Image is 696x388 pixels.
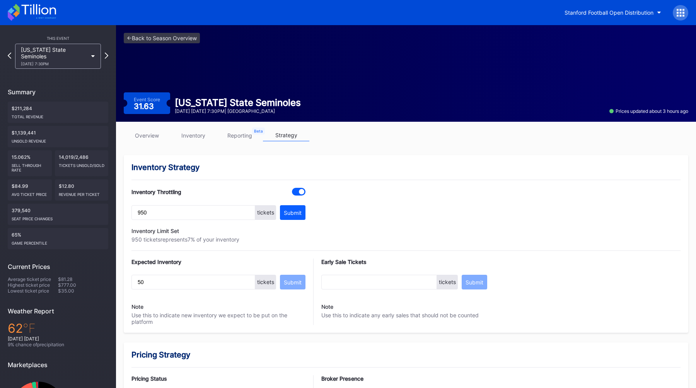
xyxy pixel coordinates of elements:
div: Current Prices [8,263,108,271]
div: Pricing Status [131,375,305,382]
div: [US_STATE] State Seminoles [21,46,87,66]
div: Submit [284,209,302,216]
div: $777.00 [58,282,108,288]
div: $35.00 [58,288,108,294]
div: Summary [8,88,108,96]
div: $1,139,441 [8,126,108,147]
div: Total Revenue [12,111,104,119]
div: seat price changes [12,213,104,221]
div: Unsold Revenue [12,136,104,143]
div: Revenue per ticket [59,189,104,197]
div: tickets [437,275,458,289]
div: Expected Inventory [131,259,305,265]
div: Inventory Throttling [131,189,181,195]
a: overview [124,129,170,141]
span: ℉ [23,321,36,336]
div: 9 % chance of precipitation [8,342,108,347]
div: Event Score [134,97,160,102]
button: Submit [462,275,487,289]
div: Submit [284,279,302,286]
div: Pricing Strategy [131,350,681,359]
div: 14,019/2,486 [55,150,108,176]
div: Use this to indicate new inventory we expect to be put on the platform [131,293,305,325]
div: Weather Report [8,307,108,315]
div: Note [321,303,487,310]
div: $12.80 [55,179,108,201]
div: Tickets Unsold/Sold [59,160,104,168]
div: $211,284 [8,102,108,123]
div: Prices updated about 3 hours ago [609,108,688,114]
div: 379,540 [8,204,108,225]
div: [DATE] [DATE] 7:30PM | [GEOGRAPHIC_DATA] [175,108,301,114]
div: 950 tickets represents 7 % of your inventory [131,236,305,243]
a: strategy [263,129,309,141]
div: 31.63 [134,102,156,110]
button: Submit [280,275,305,289]
div: Lowest ticket price [8,288,58,294]
div: Highest ticket price [8,282,58,288]
div: Average ticket price [8,276,58,282]
div: [US_STATE] State Seminoles [175,97,301,108]
div: Avg ticket price [12,189,48,197]
button: Stanford Football Open Distribution [559,5,667,20]
div: [DATE] [DATE] [8,336,108,342]
div: Inventory Strategy [131,163,681,172]
div: This Event [8,36,108,41]
div: Marketplaces [8,361,108,369]
div: tickets [255,275,276,289]
div: Broker Presence [321,375,495,382]
div: 65% [8,228,108,249]
div: 62 [8,321,108,336]
button: Submit [280,205,305,220]
div: Stanford Football Open Distribution [565,9,653,16]
div: Inventory Limit Set [131,228,305,234]
div: $84.99 [8,179,52,201]
div: Submit [466,279,483,286]
div: 15.062% [8,150,52,176]
div: $81.28 [58,276,108,282]
div: Sell Through Rate [12,160,48,172]
div: [DATE] 7:30PM [21,61,87,66]
a: inventory [170,129,217,141]
a: <-Back to Season Overview [124,33,200,43]
div: Use this to indicate any early sales that should not be counted [321,293,487,318]
div: Game percentile [12,238,104,245]
a: reporting [217,129,263,141]
div: tickets [255,205,276,220]
div: Early Sale Tickets [321,259,487,265]
div: Note [131,303,305,310]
